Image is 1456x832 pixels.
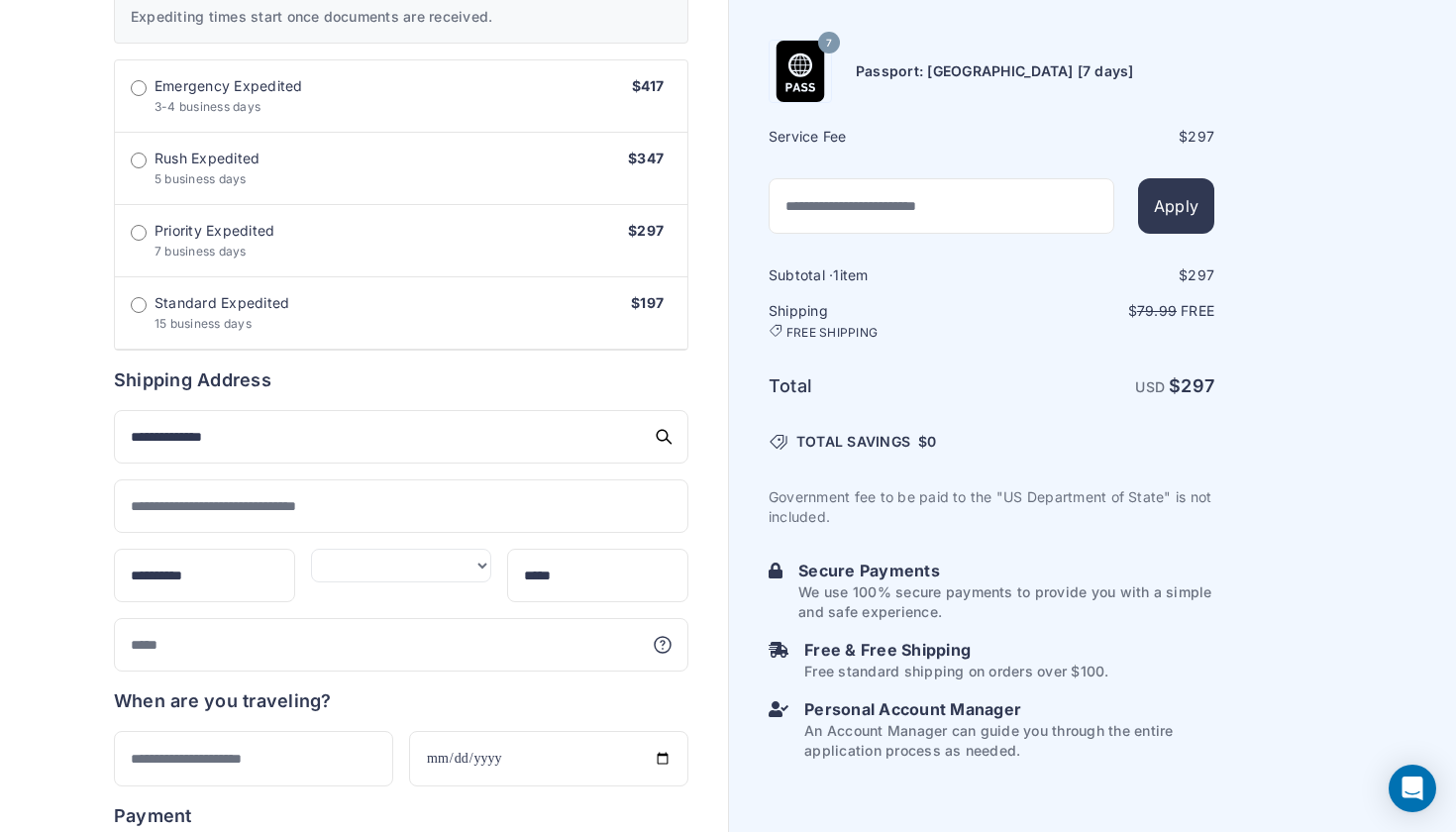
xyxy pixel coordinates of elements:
[769,127,989,147] h6: Service Fee
[769,301,989,341] h6: Shipping
[927,433,936,450] span: 0
[798,559,1214,582] h6: Secure Payments
[804,638,1108,662] h6: Free & Free Shipping
[155,99,260,114] span: 3-4 business days
[1188,128,1214,145] span: 297
[1181,302,1214,319] span: Free
[804,721,1214,761] p: An Account Manager can guide you through the entire application process as needed.
[993,265,1214,285] div: $
[770,41,831,102] img: Product Name
[155,244,247,259] span: 7 business days
[631,294,664,311] span: $197
[804,697,1214,721] h6: Personal Account Manager
[653,635,673,655] svg: More information
[1389,765,1436,812] div: Open Intercom Messenger
[155,221,274,241] span: Priority Expedited
[804,662,1108,681] p: Free standard shipping on orders over $100.
[114,687,332,715] h6: When are you traveling?
[1188,266,1214,283] span: 297
[114,802,688,830] h6: Payment
[155,316,252,331] span: 15 business days
[628,150,664,166] span: $347
[632,77,664,94] span: $417
[826,30,832,55] span: 7
[628,222,664,239] span: $297
[155,76,303,96] span: Emergency Expedited
[155,171,247,186] span: 5 business days
[769,265,989,285] h6: Subtotal · item
[1135,378,1165,395] span: USD
[155,149,260,168] span: Rush Expedited
[796,432,910,452] span: TOTAL SAVINGS
[993,127,1214,147] div: $
[1137,302,1177,319] span: 79.99
[1169,375,1214,396] strong: $
[155,293,289,313] span: Standard Expedited
[114,366,688,394] h6: Shipping Address
[856,61,1134,81] h6: Passport: [GEOGRAPHIC_DATA] [7 days]
[993,301,1214,321] p: $
[1138,178,1214,234] button: Apply
[798,582,1214,622] p: We use 100% secure payments to provide you with a simple and safe experience.
[1181,375,1214,396] span: 297
[769,372,989,400] h6: Total
[786,325,878,341] span: FREE SHIPPING
[833,266,839,283] span: 1
[769,487,1214,527] p: Government fee to be paid to the "US Department of State" is not included.
[918,432,937,452] span: $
